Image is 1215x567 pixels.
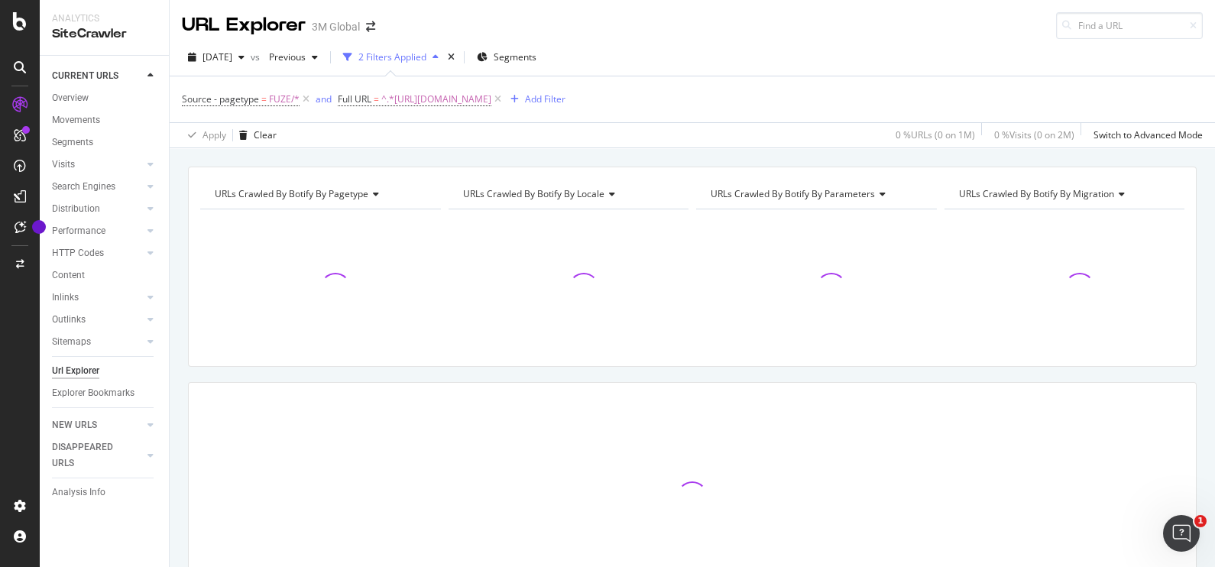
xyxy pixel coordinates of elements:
[52,417,143,433] a: NEW URLS
[52,312,143,328] a: Outlinks
[263,50,306,63] span: Previous
[896,128,975,141] div: 0 % URLs ( 0 on 1M )
[711,187,875,200] span: URLs Crawled By Botify By parameters
[52,312,86,328] div: Outlinks
[52,157,143,173] a: Visits
[52,90,158,106] a: Overview
[956,182,1171,206] h4: URLs Crawled By Botify By migration
[251,50,263,63] span: vs
[316,92,332,106] button: and
[366,21,375,32] div: arrow-right-arrow-left
[374,92,379,105] span: =
[202,128,226,141] div: Apply
[52,417,97,433] div: NEW URLS
[52,90,89,106] div: Overview
[1163,515,1200,552] iframe: Intercom live chat
[52,12,157,25] div: Analytics
[1194,515,1207,527] span: 1
[52,68,118,84] div: CURRENT URLS
[52,112,158,128] a: Movements
[316,92,332,105] div: and
[337,45,445,70] button: 2 Filters Applied
[471,45,543,70] button: Segments
[52,290,143,306] a: Inlinks
[52,134,158,151] a: Segments
[460,182,676,206] h4: URLs Crawled By Botify By locale
[52,179,143,195] a: Search Engines
[52,385,158,401] a: Explorer Bookmarks
[202,50,232,63] span: 2025 Aug. 24th
[1087,123,1203,147] button: Switch to Advanced Mode
[52,267,158,283] a: Content
[182,45,251,70] button: [DATE]
[212,182,427,206] h4: URLs Crawled By Botify By pagetype
[52,223,105,239] div: Performance
[52,363,158,379] a: Url Explorer
[52,334,91,350] div: Sitemaps
[52,484,158,501] a: Analysis Info
[708,182,923,206] h4: URLs Crawled By Botify By parameters
[254,128,277,141] div: Clear
[261,92,267,105] span: =
[994,128,1074,141] div: 0 % Visits ( 0 on 2M )
[52,179,115,195] div: Search Engines
[525,92,565,105] div: Add Filter
[52,267,85,283] div: Content
[215,187,368,200] span: URLs Crawled By Botify By pagetype
[52,439,143,471] a: DISAPPEARED URLS
[445,50,458,65] div: times
[504,90,565,109] button: Add Filter
[52,25,157,43] div: SiteCrawler
[233,123,277,147] button: Clear
[182,123,226,147] button: Apply
[52,385,134,401] div: Explorer Bookmarks
[338,92,371,105] span: Full URL
[358,50,426,63] div: 2 Filters Applied
[52,134,93,151] div: Segments
[52,157,75,173] div: Visits
[52,334,143,350] a: Sitemaps
[32,220,46,234] div: Tooltip anchor
[1056,12,1203,39] input: Find a URL
[959,187,1114,200] span: URLs Crawled By Botify By migration
[463,187,604,200] span: URLs Crawled By Botify By locale
[52,245,104,261] div: HTTP Codes
[52,484,105,501] div: Analysis Info
[52,245,143,261] a: HTTP Codes
[52,439,129,471] div: DISAPPEARED URLS
[182,92,259,105] span: Source - pagetype
[182,12,306,38] div: URL Explorer
[381,89,491,110] span: ^.*[URL][DOMAIN_NAME]
[52,201,143,217] a: Distribution
[52,290,79,306] div: Inlinks
[1093,128,1203,141] div: Switch to Advanced Mode
[269,89,300,110] span: FUZE/*
[52,363,99,379] div: Url Explorer
[52,112,100,128] div: Movements
[494,50,536,63] span: Segments
[52,68,143,84] a: CURRENT URLS
[52,223,143,239] a: Performance
[263,45,324,70] button: Previous
[52,201,100,217] div: Distribution
[312,19,360,34] div: 3M Global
